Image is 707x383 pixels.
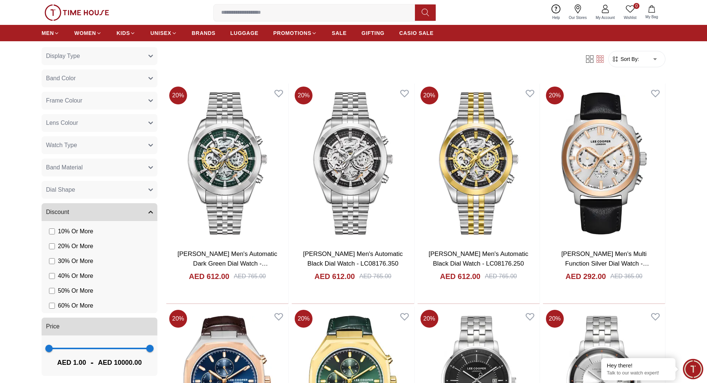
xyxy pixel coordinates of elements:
span: WOMEN [74,29,96,37]
input: 30% Or More [49,258,55,264]
button: Band Material [42,159,157,176]
input: 10% Or More [49,228,55,234]
img: ... [45,4,109,21]
a: WOMEN [74,26,102,40]
a: KIDS [117,26,135,40]
h4: AED 612.00 [440,271,481,282]
span: 40 % Or More [58,272,93,280]
span: Display Type [46,52,80,61]
a: [PERSON_NAME] Men's Multi Function Silver Dial Watch - LC08172.531 [561,250,649,276]
span: Band Color [46,74,76,83]
span: My Bag [642,14,661,20]
span: 20 % [420,87,438,104]
span: 20 % Or More [58,242,93,251]
span: Frame Colour [46,96,82,105]
div: Hey there! [607,362,670,369]
div: AED 765.00 [485,272,517,281]
span: Wishlist [621,15,639,20]
span: SALE [332,29,347,37]
h4: AED 612.00 [189,271,229,282]
span: MEN [42,29,54,37]
span: My Account [593,15,618,20]
div: AED 765.00 [359,272,391,281]
a: MEN [42,26,59,40]
button: Lens Colour [42,114,157,132]
span: - [86,357,98,369]
span: 20 % [546,87,564,104]
button: Discount [42,203,157,221]
span: Price [46,322,59,331]
h4: AED 292.00 [566,271,606,282]
input: 50% Or More [49,288,55,294]
span: LUGGAGE [230,29,259,37]
a: BRANDS [192,26,216,40]
span: Our Stores [566,15,590,20]
span: 0 [634,3,639,9]
a: UNISEX [150,26,177,40]
span: 20 % [295,310,312,328]
span: 20 % [546,310,564,328]
a: LUGGAGE [230,26,259,40]
span: Sort By: [619,55,639,63]
a: [PERSON_NAME] Men's Automatic Dark Green Dial Watch - LC08176.370 [177,250,277,276]
button: Display Type [42,47,157,65]
p: Talk to our watch expert! [607,370,670,376]
button: My Bag [641,4,662,21]
span: Watch Type [46,141,77,150]
button: Sort By: [612,55,639,63]
span: 10 % Or More [58,227,93,236]
div: Chat Widget [683,359,703,379]
span: CASIO SALE [399,29,434,37]
img: Lee Cooper Men's Automatic Black Dial Watch - LC08176.350 [292,84,414,243]
h4: AED 612.00 [314,271,355,282]
span: 20 % [169,310,187,328]
span: 30 % Or More [58,257,93,266]
span: 20 % [169,87,187,104]
span: 20 % [420,310,438,328]
span: AED 10000.00 [98,357,142,368]
img: Lee Cooper Men's Multi Function Silver Dial Watch - LC08172.531 [543,84,665,243]
a: Help [548,3,564,22]
a: SALE [332,26,347,40]
span: Help [549,15,563,20]
span: 20 % [295,87,312,104]
a: GIFTING [361,26,384,40]
button: Frame Colour [42,92,157,110]
input: 60% Or More [49,303,55,309]
span: Discount [46,208,69,217]
input: 20% Or More [49,243,55,249]
a: [PERSON_NAME] Men's Automatic Black Dial Watch - LC08176.350 [303,250,403,267]
a: CASIO SALE [399,26,434,40]
img: Lee Cooper Men's Automatic Black Dial Watch - LC08176.250 [418,84,540,243]
div: AED 765.00 [234,272,266,281]
a: 0Wishlist [619,3,641,22]
a: PROMOTIONS [273,26,317,40]
span: Band Material [46,163,83,172]
span: PROMOTIONS [273,29,311,37]
span: Lens Colour [46,119,78,127]
span: AED 1.00 [57,357,86,368]
span: BRANDS [192,29,216,37]
input: 40% Or More [49,273,55,279]
button: Dial Shape [42,181,157,199]
span: 50 % Or More [58,286,93,295]
button: Price [42,318,157,335]
div: AED 365.00 [611,272,642,281]
img: Lee Cooper Men's Automatic Dark Green Dial Watch - LC08176.370 [166,84,288,243]
button: Watch Type [42,136,157,154]
span: 60 % Or More [58,301,93,310]
span: GIFTING [361,29,384,37]
button: Band Color [42,69,157,87]
span: KIDS [117,29,130,37]
a: [PERSON_NAME] Men's Automatic Black Dial Watch - LC08176.250 [429,250,528,267]
span: UNISEX [150,29,171,37]
span: Dial Shape [46,185,75,194]
a: Our Stores [564,3,591,22]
